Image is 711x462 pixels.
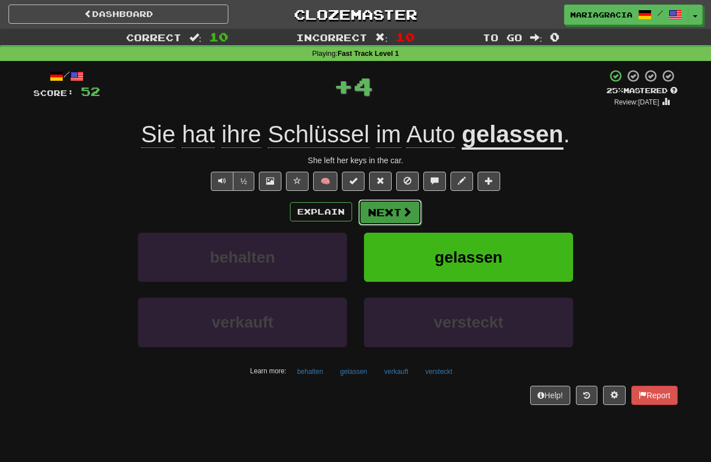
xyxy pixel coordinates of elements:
button: versteckt [419,363,458,380]
button: Next [358,199,422,225]
button: verkauft [138,298,347,347]
div: She left her keys in the car. [33,155,678,166]
span: To go [483,32,522,43]
span: mariagracia [570,10,632,20]
div: / [33,69,100,83]
button: Edit sentence (alt+d) [450,172,473,191]
button: Favorite sentence (alt+f) [286,172,309,191]
strong: Fast Track Level 1 [337,50,399,58]
button: gelassen [334,363,374,380]
span: versteckt [434,313,504,331]
button: Show image (alt+x) [259,172,281,191]
span: Correct [126,32,181,43]
span: Schlüssel [268,121,370,148]
button: Explain [290,202,352,221]
button: Round history (alt+y) [576,386,597,405]
button: 🧠 [313,172,337,191]
button: gelassen [364,233,573,282]
button: Report [631,386,678,405]
button: Help! [530,386,570,405]
span: verkauft [212,313,274,331]
span: im [376,121,401,148]
span: 25 % [606,86,623,95]
button: Add to collection (alt+a) [478,172,500,191]
span: : [530,33,543,42]
span: Incorrect [296,32,367,43]
a: Clozemaster [245,5,465,24]
button: Reset to 0% Mastered (alt+r) [369,172,392,191]
span: 52 [81,84,100,98]
span: . [563,121,570,147]
span: 10 [209,30,228,43]
a: Dashboard [8,5,228,24]
span: Auto [406,121,455,148]
a: mariagracia / [564,5,688,25]
button: behalten [291,363,330,380]
span: hat [182,121,215,148]
span: / [657,9,663,17]
div: Mastered [606,86,678,96]
span: Sie [141,121,176,148]
span: behalten [210,249,275,266]
button: Play sentence audio (ctl+space) [211,172,233,191]
span: : [189,33,202,42]
span: gelassen [435,249,502,266]
div: Text-to-speech controls [209,172,254,191]
span: + [333,69,353,103]
small: Review: [DATE] [614,98,660,106]
u: gelassen [462,121,563,150]
span: ihre [222,121,261,148]
button: verkauft [378,363,415,380]
span: 4 [353,72,373,100]
span: Score: [33,88,74,98]
span: : [375,33,388,42]
button: Discuss sentence (alt+u) [423,172,446,191]
small: Learn more: [250,367,287,375]
button: versteckt [364,298,573,347]
button: ½ [233,172,254,191]
button: Ignore sentence (alt+i) [396,172,419,191]
span: 10 [396,30,415,43]
span: 0 [550,30,560,43]
button: Set this sentence to 100% Mastered (alt+m) [342,172,365,191]
button: behalten [138,233,347,282]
